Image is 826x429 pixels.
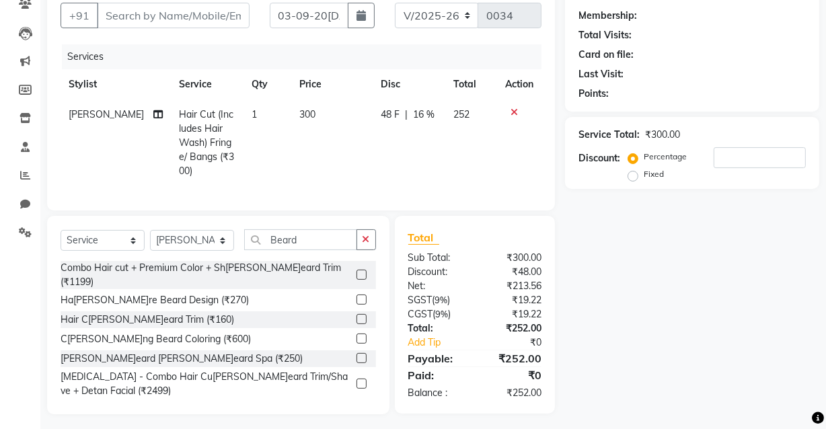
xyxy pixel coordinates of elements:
[475,265,552,279] div: ₹48.00
[578,48,634,62] div: Card on file:
[454,108,470,120] span: 252
[475,367,552,383] div: ₹0
[61,293,249,307] div: Ha[PERSON_NAME]re Beard Design (₹270)
[398,367,475,383] div: Paid:
[61,313,234,327] div: Hair C[PERSON_NAME]eard Trim (₹160)
[408,231,439,245] span: Total
[475,321,552,336] div: ₹252.00
[436,309,449,319] span: 9%
[398,265,475,279] div: Discount:
[61,332,251,346] div: C[PERSON_NAME]ng Beard Coloring (₹600)
[578,151,620,165] div: Discount:
[61,69,172,100] th: Stylist
[243,69,291,100] th: Qty
[381,108,400,122] span: 48 F
[61,3,98,28] button: +91
[645,128,680,142] div: ₹300.00
[398,336,488,350] a: Add Tip
[61,261,351,289] div: Combo Hair cut + Premium Color + Sh[PERSON_NAME]eard Trim (₹1199)
[435,295,448,305] span: 9%
[398,307,475,321] div: ( )
[405,108,408,122] span: |
[475,386,552,400] div: ₹252.00
[398,251,475,265] div: Sub Total:
[299,108,315,120] span: 300
[475,350,552,366] div: ₹252.00
[578,87,609,101] div: Points:
[475,293,552,307] div: ₹19.22
[172,69,243,100] th: Service
[373,69,446,100] th: Disc
[97,3,250,28] input: Search by Name/Mobile/Email/Code
[408,308,433,320] span: CGST
[69,108,144,120] span: [PERSON_NAME]
[408,294,433,306] span: SGST
[180,108,235,177] span: Hair Cut (Includes Hair Wash) Fringe/ Bangs (₹300)
[497,69,541,100] th: Action
[644,168,664,180] label: Fixed
[446,69,498,100] th: Total
[578,9,637,23] div: Membership:
[413,108,435,122] span: 16 %
[244,229,357,250] input: Search or Scan
[291,69,373,100] th: Price
[475,279,552,293] div: ₹213.56
[578,67,624,81] div: Last Visit:
[61,352,303,366] div: [PERSON_NAME]eard [PERSON_NAME]eard Spa (₹250)
[578,128,640,142] div: Service Total:
[644,151,687,163] label: Percentage
[398,321,475,336] div: Total:
[475,251,552,265] div: ₹300.00
[475,307,552,321] div: ₹19.22
[398,279,475,293] div: Net:
[398,386,475,400] div: Balance :
[62,44,552,69] div: Services
[252,108,257,120] span: 1
[398,293,475,307] div: ( )
[488,336,552,350] div: ₹0
[578,28,632,42] div: Total Visits:
[398,350,475,366] div: Payable:
[61,370,351,398] div: [MEDICAL_DATA] - Combo Hair Cu[PERSON_NAME]eard Trim/Shave + Detan Facial (₹2499)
